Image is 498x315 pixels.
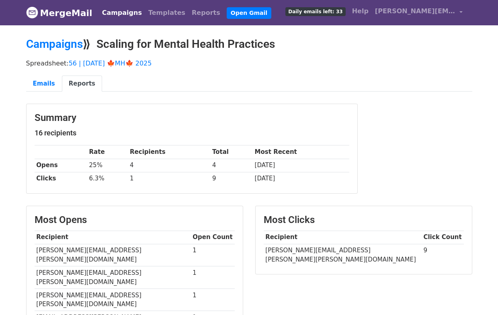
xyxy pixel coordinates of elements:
th: Rate [87,145,128,159]
img: MergeMail logo [26,6,38,18]
th: Recipient [264,231,422,244]
a: 56 | [DATE] 🍁MH🍁 2025 [69,59,152,67]
a: Open Gmail [227,7,271,19]
th: Most Recent [253,145,349,159]
span: [PERSON_NAME][EMAIL_ADDRESS][DOMAIN_NAME] [375,6,455,16]
a: [PERSON_NAME][EMAIL_ADDRESS][DOMAIN_NAME] [372,3,466,22]
h5: 16 recipients [35,129,349,137]
h3: Most Opens [35,214,235,226]
td: 1 [191,288,235,311]
td: 9 [210,172,253,185]
p: Spreadsheet: [26,59,472,67]
a: Campaigns [99,5,145,21]
th: Open Count [191,231,235,244]
a: Help [349,3,372,19]
a: Reports [189,5,223,21]
th: Recipients [128,145,210,159]
a: Emails [26,76,62,92]
td: 4 [210,159,253,172]
td: [PERSON_NAME][EMAIL_ADDRESS][PERSON_NAME][DOMAIN_NAME] [35,244,191,266]
td: [DATE] [253,172,349,185]
td: [PERSON_NAME][EMAIL_ADDRESS][PERSON_NAME][DOMAIN_NAME] [35,266,191,289]
td: 1 [191,244,235,266]
a: Templates [145,5,189,21]
td: [PERSON_NAME][EMAIL_ADDRESS][PERSON_NAME][PERSON_NAME][DOMAIN_NAME] [264,244,422,266]
td: 1 [128,172,210,185]
td: [DATE] [253,159,349,172]
td: 25% [87,159,128,172]
td: 6.3% [87,172,128,185]
h3: Summary [35,112,349,124]
th: Opens [35,159,87,172]
h2: ⟫ Scaling for Mental Health Practices [26,37,472,51]
iframe: Chat Widget [458,276,498,315]
th: Click Count [422,231,464,244]
th: Recipient [35,231,191,244]
a: MergeMail [26,4,92,21]
h3: Most Clicks [264,214,464,226]
a: Campaigns [26,37,83,51]
td: 1 [191,266,235,289]
th: Total [210,145,253,159]
td: 9 [422,244,464,266]
span: Daily emails left: 33 [285,7,345,16]
a: Daily emails left: 33 [282,3,348,19]
td: 4 [128,159,210,172]
td: [PERSON_NAME][EMAIL_ADDRESS][PERSON_NAME][DOMAIN_NAME] [35,288,191,311]
a: Reports [62,76,102,92]
th: Clicks [35,172,87,185]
